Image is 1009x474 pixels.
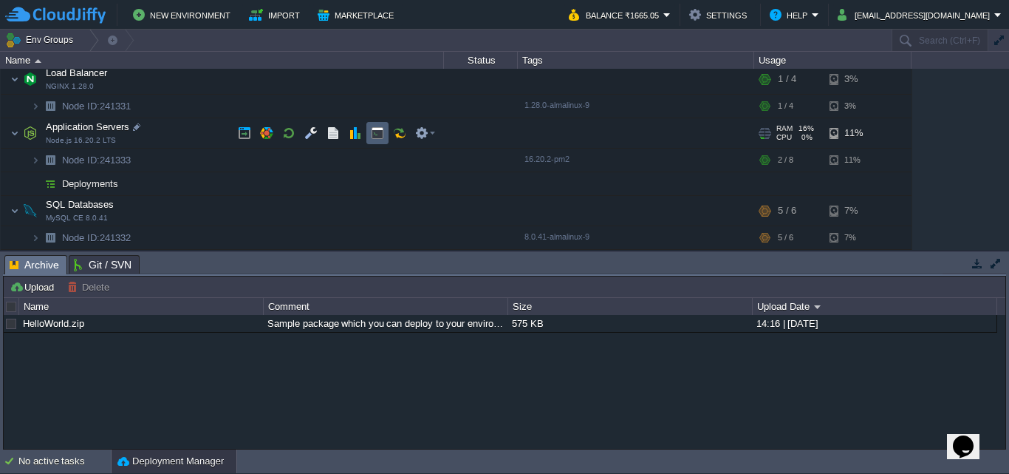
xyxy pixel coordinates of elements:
button: New Environment [133,6,235,24]
span: 0% [798,133,813,142]
a: SQL DatabasesMySQL CE 8.0.41 [44,199,116,210]
img: AMDAwAAAACH5BAEAAAAALAAAAAABAAEAAAICRAEAOw== [40,95,61,118]
img: AMDAwAAAACH5BAEAAAAALAAAAAABAAEAAAICRAEAOw== [35,59,41,63]
a: Load BalancerNGINX 1.28.0 [44,67,109,78]
div: Name [1,52,443,69]
div: 14:16 | [DATE] [753,315,996,332]
img: AMDAwAAAACH5BAEAAAAALAAAAAABAAEAAAICRAEAOw== [40,172,61,195]
div: Size [509,298,752,315]
button: Help [770,6,812,24]
div: 11% [830,149,878,172]
div: Status [445,52,517,69]
div: Upload Date [753,298,996,315]
div: 11% [830,118,878,148]
div: 3% [830,95,878,118]
span: 8.0.41-almalinux-9 [524,232,589,241]
img: AMDAwAAAACH5BAEAAAAALAAAAAABAAEAAAICRAEAOw== [40,149,61,172]
img: AMDAwAAAACH5BAEAAAAALAAAAAABAAEAAAICRAEAOw== [20,118,41,148]
span: Application Servers [44,121,131,133]
div: No active tasks [18,450,111,473]
span: 16% [798,124,814,133]
span: MySQL CE 8.0.41 [46,214,108,223]
img: AMDAwAAAACH5BAEAAAAALAAAAAABAAEAAAICRAEAOw== [40,226,61,249]
span: Archive [10,256,59,274]
div: Name [20,298,263,315]
span: 241331 [61,100,133,112]
a: Deployments [61,177,120,190]
a: Node ID:241332 [61,231,133,244]
div: 7% [830,196,878,226]
a: Application ServersNode.js 16.20.2 LTS [44,121,131,132]
div: 7% [830,226,878,249]
span: 16.20.2-pm2 [524,155,570,163]
a: HelloWorld.zip [23,318,84,329]
img: AMDAwAAAACH5BAEAAAAALAAAAAABAAEAAAICRAEAOw== [10,196,19,226]
span: Load Balancer [44,67,109,79]
span: Node ID: [62,155,100,166]
span: 1.28.0-almalinux-9 [524,101,589,109]
button: Env Groups [5,30,78,50]
span: Git / SVN [74,256,131,274]
div: 1 / 4 [778,64,796,94]
span: 241333 [61,154,133,166]
button: Deployment Manager [117,454,224,469]
div: 3% [830,64,878,94]
span: 241332 [61,231,133,244]
button: Balance ₹1665.05 [569,6,663,24]
a: Node ID:241331 [61,100,133,112]
div: Tags [519,52,753,69]
a: Node ID:241333 [61,154,133,166]
img: CloudJiffy [5,6,106,24]
div: 5 / 6 [778,226,793,249]
span: Node ID: [62,101,100,112]
img: AMDAwAAAACH5BAEAAAAALAAAAAABAAEAAAICRAEAOw== [31,172,40,195]
span: CPU [776,133,792,142]
div: 575 KB [508,315,751,332]
img: AMDAwAAAACH5BAEAAAAALAAAAAABAAEAAAICRAEAOw== [31,95,40,118]
div: 2 / 8 [778,149,793,172]
img: AMDAwAAAACH5BAEAAAAALAAAAAABAAEAAAICRAEAOw== [20,196,41,226]
span: Node.js 16.20.2 LTS [46,136,116,145]
button: Upload [10,280,58,294]
div: Sample package which you can deploy to your environment. Feel free to delete and upload a package... [264,315,507,332]
img: AMDAwAAAACH5BAEAAAAALAAAAAABAAEAAAICRAEAOw== [10,118,19,148]
button: Marketplace [318,6,398,24]
span: SQL Databases [44,198,116,211]
span: RAM [776,124,793,133]
img: AMDAwAAAACH5BAEAAAAALAAAAAABAAEAAAICRAEAOw== [10,64,19,94]
button: Settings [689,6,751,24]
div: Usage [755,52,911,69]
button: Import [249,6,304,24]
div: 5 / 6 [778,196,796,226]
button: [EMAIL_ADDRESS][DOMAIN_NAME] [838,6,994,24]
img: AMDAwAAAACH5BAEAAAAALAAAAAABAAEAAAICRAEAOw== [31,226,40,249]
img: AMDAwAAAACH5BAEAAAAALAAAAAABAAEAAAICRAEAOw== [31,149,40,172]
img: AMDAwAAAACH5BAEAAAAALAAAAAABAAEAAAICRAEAOw== [20,64,41,94]
span: NGINX 1.28.0 [46,82,94,91]
button: Delete [67,280,114,294]
span: Node ID: [62,232,100,243]
div: Comment [264,298,507,315]
iframe: chat widget [947,415,994,459]
div: 1 / 4 [778,95,793,118]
